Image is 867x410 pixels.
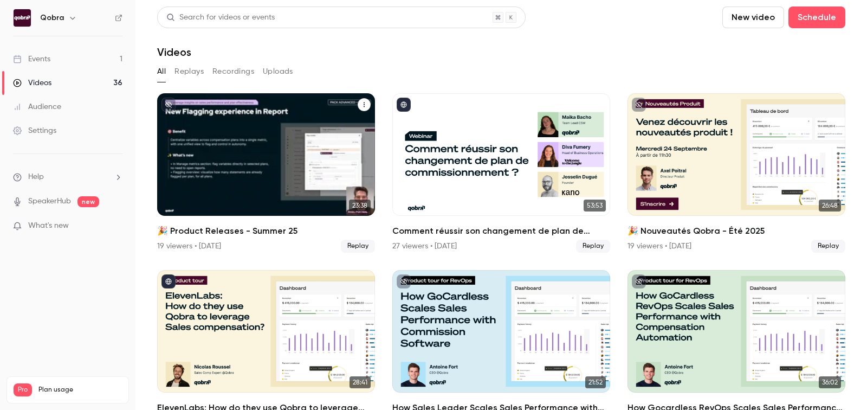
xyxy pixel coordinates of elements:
[627,93,845,253] a: 26:48🎉 Nouveautés Qobra - Été 202519 viewers • [DATE]Replay
[392,93,610,253] li: Comment réussir son changement de plan de commissionnement ?
[161,274,176,289] button: published
[585,376,606,388] span: 21:52
[627,93,845,253] li: 🎉 Nouveautés Qobra - Été 2025
[576,240,610,253] span: Replay
[632,274,646,289] button: unpublished
[349,200,371,212] span: 23:38
[161,98,176,112] button: unpublished
[632,98,646,112] button: unpublished
[38,386,122,394] span: Plan usage
[627,241,691,252] div: 19 viewers • [DATE]
[722,7,784,28] button: New video
[174,63,204,80] button: Replays
[263,63,293,80] button: Uploads
[157,63,166,80] button: All
[350,376,371,388] span: 28:41
[77,196,99,207] span: new
[28,220,69,232] span: What's new
[157,225,375,238] h2: 🎉 Product Releases - Summer 25
[392,241,457,252] div: 27 viewers • [DATE]
[584,200,606,212] span: 53:53
[13,78,51,88] div: Videos
[788,7,845,28] button: Schedule
[157,7,845,403] section: Videos
[392,93,610,253] a: 53:53Comment réussir son changement de plan de commissionnement ?27 viewers • [DATE]Replay
[28,171,44,183] span: Help
[13,171,122,183] li: help-dropdown-opener
[811,240,845,253] span: Replay
[13,54,50,65] div: Events
[157,46,191,59] h1: Videos
[40,12,64,23] h6: Qobra
[157,93,375,253] a: 23:38🎉 Product Releases - Summer 2519 viewers • [DATE]Replay
[157,93,375,253] li: 🎉 Product Releases - Summer 25
[14,9,31,27] img: Qobra
[28,196,71,207] a: SpeakerHub
[13,125,56,136] div: Settings
[819,200,841,212] span: 26:48
[627,225,845,238] h2: 🎉 Nouveautés Qobra - Été 2025
[392,225,610,238] h2: Comment réussir son changement de plan de commissionnement ?
[819,376,841,388] span: 36:02
[157,241,221,252] div: 19 viewers • [DATE]
[212,63,254,80] button: Recordings
[166,12,275,23] div: Search for videos or events
[397,98,411,112] button: published
[397,274,411,289] button: unpublished
[13,101,61,112] div: Audience
[14,383,32,396] span: Pro
[341,240,375,253] span: Replay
